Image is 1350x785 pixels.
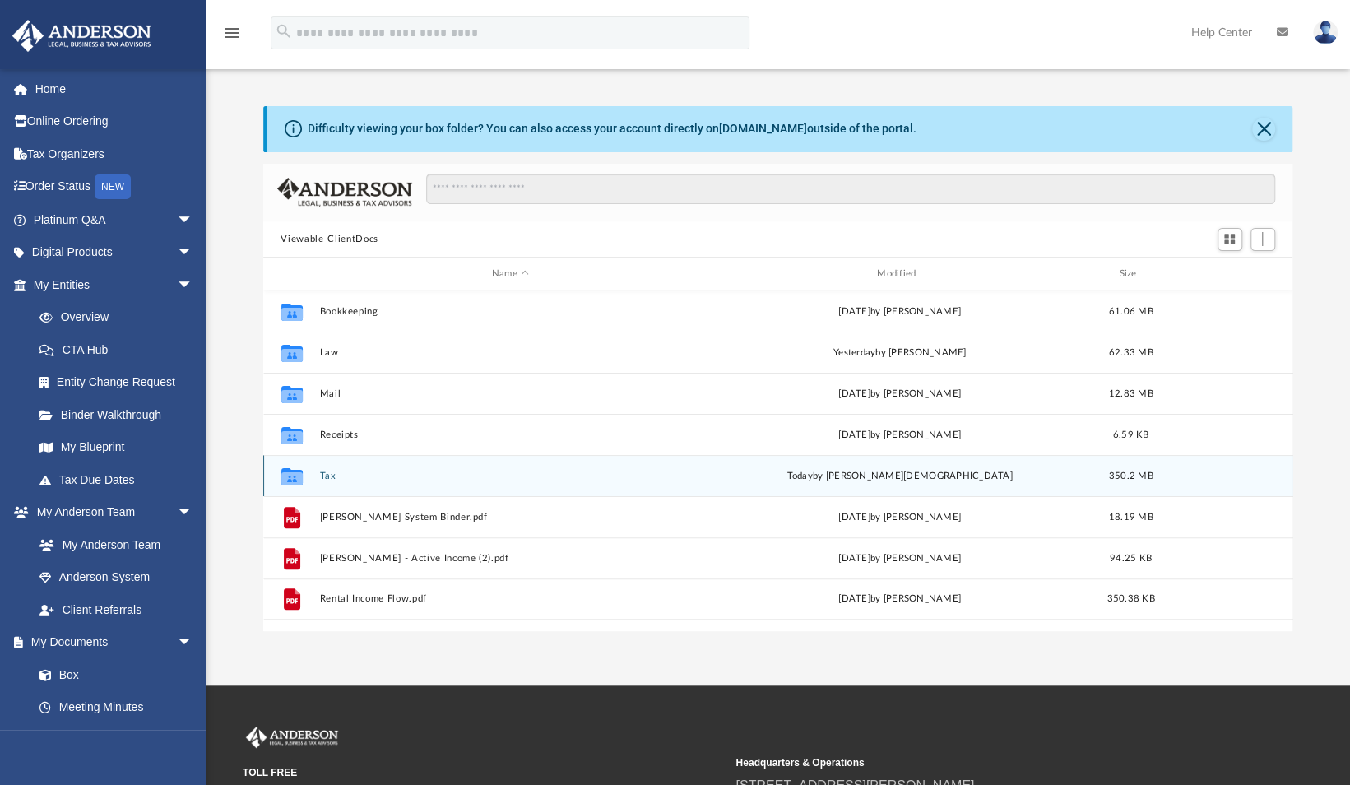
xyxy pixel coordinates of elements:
div: NEW [95,174,131,199]
a: Client Referrals [23,593,210,626]
span: arrow_drop_down [177,496,210,530]
span: 350.2 MB [1108,471,1153,481]
span: yesterday [833,348,874,357]
span: 6.59 KB [1112,430,1148,439]
span: 12.83 MB [1108,389,1153,398]
span: 350.38 KB [1106,594,1154,603]
span: 62.33 MB [1108,348,1153,357]
button: Rental Income Flow.pdf [319,594,701,605]
a: Box [23,658,202,691]
a: Binder Walkthrough [23,398,218,431]
span: arrow_drop_down [177,236,210,270]
a: Overview [23,301,218,334]
a: Platinum Q&Aarrow_drop_down [12,203,218,236]
button: Add [1250,228,1275,251]
button: Mail [319,388,701,399]
img: User Pic [1313,21,1338,44]
div: Name [318,267,701,281]
a: Home [12,72,218,105]
div: id [270,267,311,281]
span: arrow_drop_down [177,203,210,237]
small: Headquarters & Operations [735,755,1217,770]
div: [DATE] by [PERSON_NAME] [708,304,1090,319]
div: Size [1097,267,1163,281]
a: My Anderson Teamarrow_drop_down [12,496,210,529]
div: Difficulty viewing your box folder? You can also access your account directly on outside of the p... [308,120,916,137]
div: [DATE] by [PERSON_NAME] [708,510,1090,525]
div: grid [263,290,1293,632]
a: Tax Due Dates [23,463,218,496]
div: [DATE] by [PERSON_NAME] [708,387,1090,402]
div: id [1171,267,1286,281]
div: [DATE] by [PERSON_NAME] [708,551,1090,566]
button: Viewable-ClientDocs [281,232,378,247]
button: [PERSON_NAME] System Binder.pdf [319,512,701,523]
img: Anderson Advisors Platinum Portal [243,727,341,748]
i: search [275,22,293,40]
span: today [786,471,812,481]
div: [DATE] by [PERSON_NAME] [708,428,1090,443]
a: Anderson System [23,561,210,594]
a: Order StatusNEW [12,170,218,204]
button: Law [319,347,701,358]
a: Digital Productsarrow_drop_down [12,236,218,269]
a: My Entitiesarrow_drop_down [12,268,218,301]
a: My Anderson Team [23,528,202,561]
button: Receipts [319,430,701,440]
img: Anderson Advisors Platinum Portal [7,20,156,52]
span: arrow_drop_down [177,268,210,302]
a: Tax Organizers [12,137,218,170]
span: arrow_drop_down [177,626,210,660]
button: [PERSON_NAME] - Active Income (2).pdf [319,553,701,564]
a: menu [222,31,242,43]
a: My Documentsarrow_drop_down [12,626,210,659]
button: Close [1252,118,1275,141]
span: 18.19 MB [1108,513,1153,522]
i: menu [222,23,242,43]
a: Online Ordering [12,105,218,138]
div: by [PERSON_NAME] [708,346,1090,360]
a: Entity Change Request [23,366,218,399]
button: Bookkeeping [319,306,701,317]
a: My Blueprint [23,431,210,464]
span: 61.06 MB [1108,307,1153,316]
small: TOLL FREE [243,765,724,780]
span: 94.25 KB [1109,554,1151,563]
div: Modified [708,267,1091,281]
div: by [PERSON_NAME][DEMOGRAPHIC_DATA] [708,469,1090,484]
input: Search files and folders [426,174,1274,205]
a: Forms Library [23,723,202,756]
a: [DOMAIN_NAME] [719,122,807,135]
div: [DATE] by [PERSON_NAME] [708,592,1090,606]
a: Meeting Minutes [23,691,210,724]
a: CTA Hub [23,333,218,366]
button: Switch to Grid View [1218,228,1242,251]
button: Tax [319,471,701,481]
